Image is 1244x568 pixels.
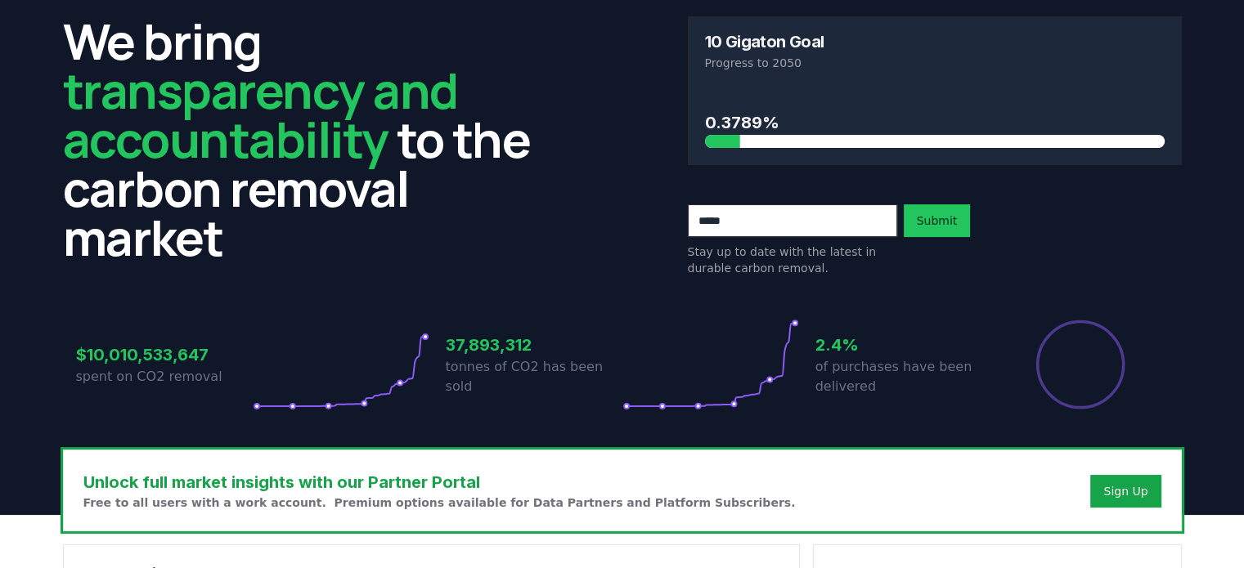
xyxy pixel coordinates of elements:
h3: 10 Gigaton Goal [705,34,824,50]
button: Submit [904,204,971,237]
button: Sign Up [1090,475,1161,508]
h3: $10,010,533,647 [76,342,253,367]
h3: 0.3789% [705,110,1165,135]
p: tonnes of CO2 has been sold [446,357,622,396]
p: Progress to 2050 [705,55,1165,71]
span: transparency and accountability [63,56,458,172]
p: Stay up to date with the latest in durable carbon removal. [688,244,897,276]
p: of purchases have been delivered [815,357,992,396]
div: Percentage of sales delivered [1035,319,1126,410]
h3: 37,893,312 [446,333,622,357]
h2: We bring to the carbon removal market [63,16,557,262]
p: Free to all users with a work account. Premium options available for Data Partners and Platform S... [83,494,796,511]
a: Sign Up [1103,483,1147,499]
p: spent on CO2 removal [76,367,253,387]
h3: 2.4% [815,333,992,357]
h3: Unlock full market insights with our Partner Portal [83,470,796,494]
